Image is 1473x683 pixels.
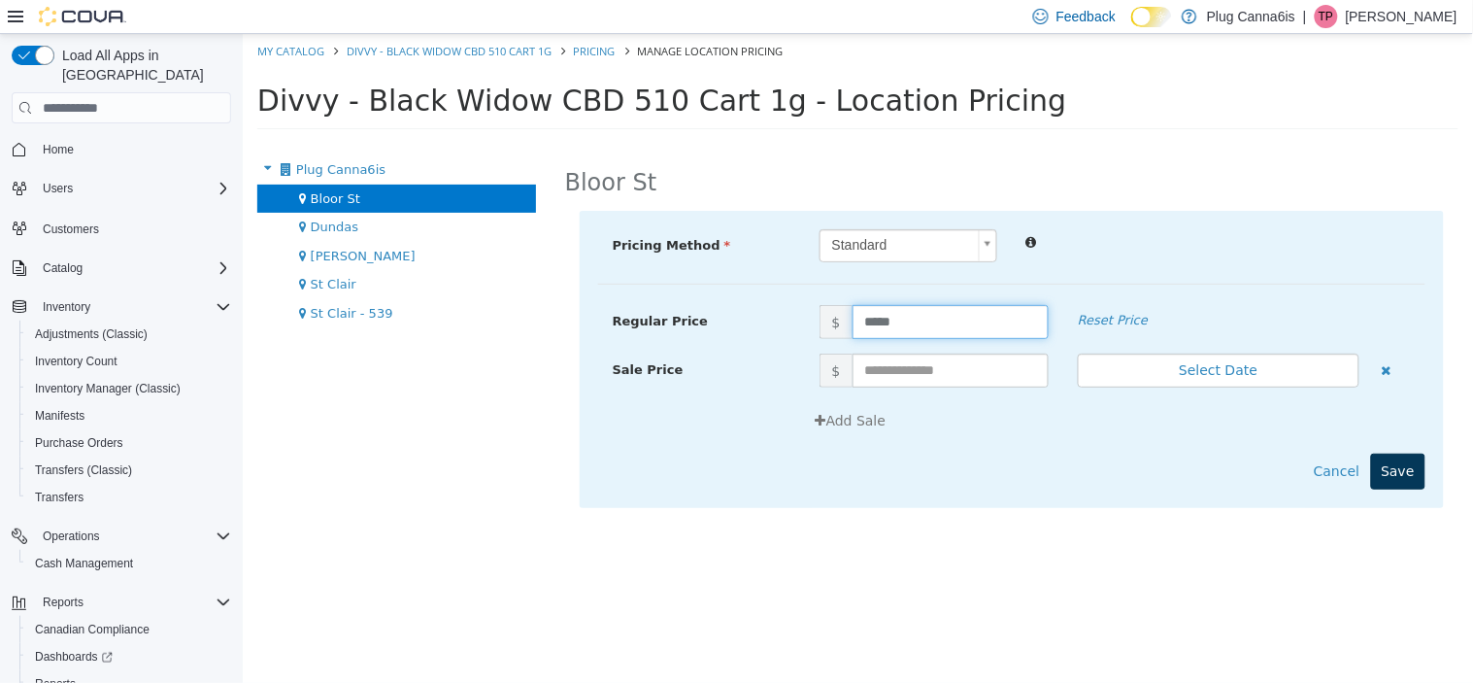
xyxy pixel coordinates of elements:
[370,280,465,294] span: Regular Price
[35,525,108,548] button: Operations
[35,649,113,665] span: Dashboards
[35,591,231,614] span: Reports
[4,175,239,202] button: Users
[1131,27,1132,28] span: Dark Mode
[835,320,1117,354] button: Select Date
[562,369,654,405] button: Add Sale
[35,490,84,505] span: Transfers
[19,321,239,348] button: Adjustments (Classic)
[27,645,120,668] a: Dashboards
[35,381,181,396] span: Inventory Manager (Classic)
[68,157,117,172] span: Bloor St
[43,222,99,237] span: Customers
[35,177,231,200] span: Users
[54,46,231,85] span: Load All Apps in [GEOGRAPHIC_DATA]
[19,402,239,429] button: Manifests
[27,404,92,427] a: Manifests
[35,622,150,637] span: Canadian Compliance
[35,138,82,161] a: Home
[19,484,239,511] button: Transfers
[19,375,239,402] button: Inventory Manager (Classic)
[35,295,231,319] span: Inventory
[27,323,231,346] span: Adjustments (Classic)
[27,645,231,668] span: Dashboards
[15,10,82,24] a: My Catalog
[19,348,239,375] button: Inventory Count
[1207,5,1295,28] p: Plug Canna6is
[68,215,173,229] span: [PERSON_NAME]
[27,552,231,575] span: Cash Management
[35,216,231,240] span: Customers
[35,256,231,280] span: Catalog
[27,323,155,346] a: Adjustments (Classic)
[35,137,231,161] span: Home
[35,462,132,478] span: Transfers (Classic)
[27,486,91,509] a: Transfers
[835,279,905,293] em: Reset Price
[19,550,239,577] button: Cash Management
[578,196,728,227] span: Standard
[322,134,415,164] h2: Bloor St
[4,589,239,616] button: Reports
[27,486,231,509] span: Transfers
[370,328,441,343] span: Sale Price
[35,591,91,614] button: Reports
[43,142,74,157] span: Home
[331,10,373,24] a: Pricing
[4,523,239,550] button: Operations
[104,10,309,24] a: Divvy - Black Widow CBD 510 Cart 1g
[577,271,610,305] span: $
[27,350,231,373] span: Inventory Count
[68,243,114,257] span: St Clair
[27,618,157,641] a: Canadian Compliance
[4,135,239,163] button: Home
[1131,7,1172,27] input: Dark Mode
[43,181,73,196] span: Users
[1128,420,1183,456] button: Save
[4,293,239,321] button: Inventory
[1303,5,1307,28] p: |
[370,204,488,219] span: Pricing Method
[27,377,231,400] span: Inventory Manager (Classic)
[27,377,188,400] a: Inventory Manager (Classic)
[27,350,125,373] a: Inventory Count
[1056,7,1116,26] span: Feedback
[35,408,84,424] span: Manifests
[27,552,141,575] a: Cash Management
[1315,5,1338,28] div: Tianna Parks
[35,177,81,200] button: Users
[577,320,610,354] span: $
[35,326,148,342] span: Adjustments (Classic)
[27,459,140,482] a: Transfers (Classic)
[19,457,239,484] button: Transfers (Classic)
[27,431,131,455] a: Purchase Orders
[577,195,754,228] a: Standard
[1319,5,1333,28] span: TP
[39,7,126,26] img: Cova
[4,255,239,282] button: Catalog
[43,299,90,315] span: Inventory
[35,295,98,319] button: Inventory
[4,214,239,242] button: Customers
[395,10,541,24] span: Manage Location Pricing
[35,525,231,548] span: Operations
[35,354,117,369] span: Inventory Count
[43,260,83,276] span: Catalog
[53,128,143,143] span: Plug Canna6is
[35,556,133,571] span: Cash Management
[27,404,231,427] span: Manifests
[27,431,231,455] span: Purchase Orders
[27,459,231,482] span: Transfers (Classic)
[43,595,84,610] span: Reports
[27,618,231,641] span: Canadian Compliance
[19,643,239,670] a: Dashboards
[35,218,107,241] a: Customers
[1346,5,1457,28] p: [PERSON_NAME]
[35,435,123,451] span: Purchase Orders
[68,272,151,287] span: St Clair - 539
[19,616,239,643] button: Canadian Compliance
[19,429,239,457] button: Purchase Orders
[1060,420,1127,456] button: Cancel
[35,256,90,280] button: Catalog
[68,186,116,200] span: Dundas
